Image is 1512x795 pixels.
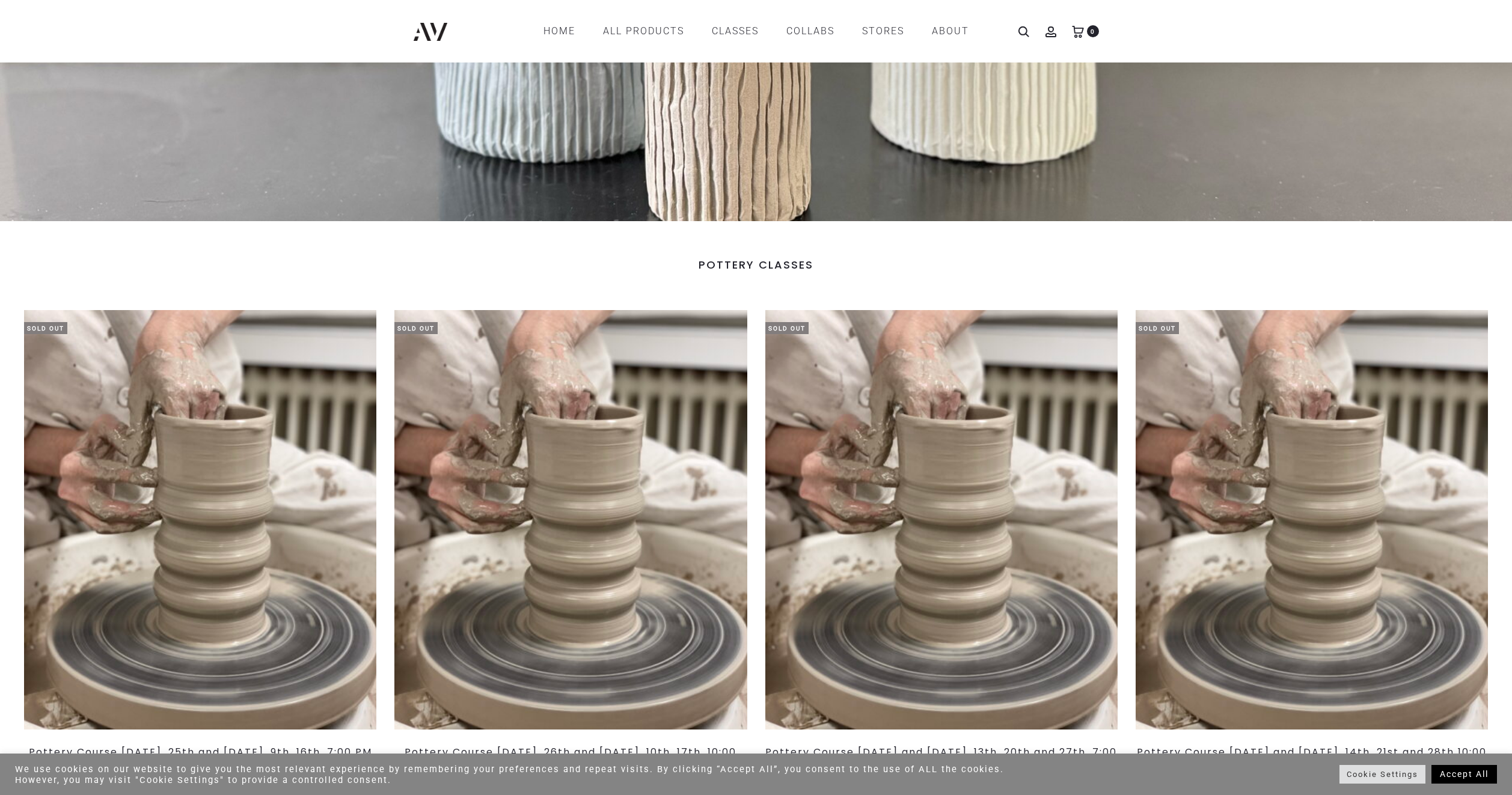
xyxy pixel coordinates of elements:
span: Sold Out [765,322,809,334]
span: Sold Out [24,322,67,334]
a: Sold Out [24,310,376,730]
img: Deelnemer leert keramiek draaien tijdens een les in Rotterdam. Perfect voor beginners en gevorder... [24,310,376,730]
a: Sold Out [765,310,1118,730]
span: 0 [1087,25,1099,37]
a: Pottery Course [DATE], 26th and [DATE], 10th, 17th, 10:00 AM – 1:00 PM [405,745,736,770]
a: Sold Out [394,310,747,730]
img: Deelnemer leert keramiek draaien tijdens een les in Rotterdam. Perfect voor beginners en gevorder... [394,310,747,730]
span: Sold Out [1136,322,1179,334]
a: COLLABS [786,21,834,41]
a: Home [543,21,575,41]
a: Pottery Course [DATE] and [DATE], 14th, 21st and 28th 10:00 AM – 1:00 PM [1137,745,1487,770]
a: Pottery Course [DATE] and [DATE], 13th, 20th and 27th, 7:00 PM – 10:00 PM [765,745,1117,770]
a: All products [603,21,684,41]
a: Cookie Settings [1339,765,1425,784]
a: STORES [862,21,904,41]
a: 0 [1072,25,1084,37]
span: Sold Out [394,322,438,334]
a: Accept All [1431,765,1497,784]
img: Deelnemer leert keramiek draaien tijdens een les in Rotterdam. Perfect voor beginners en gevorder... [765,310,1118,730]
img: Deelnemer leert keramiek draaien tijdens een les in Rotterdam. Perfect voor beginners en gevorder... [1136,310,1488,730]
a: Pottery Course [DATE], 25th and [DATE], 9th, 16th, 7:00 PM – 10:00 PM [29,745,372,770]
a: Sold Out [1136,310,1488,730]
a: CLASSES [712,21,759,41]
h4: POTTERY CLASSES [24,258,1488,272]
a: ABOUT [932,21,969,41]
div: We use cookies on our website to give you the most relevant experience by remembering your prefer... [15,764,1053,785]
